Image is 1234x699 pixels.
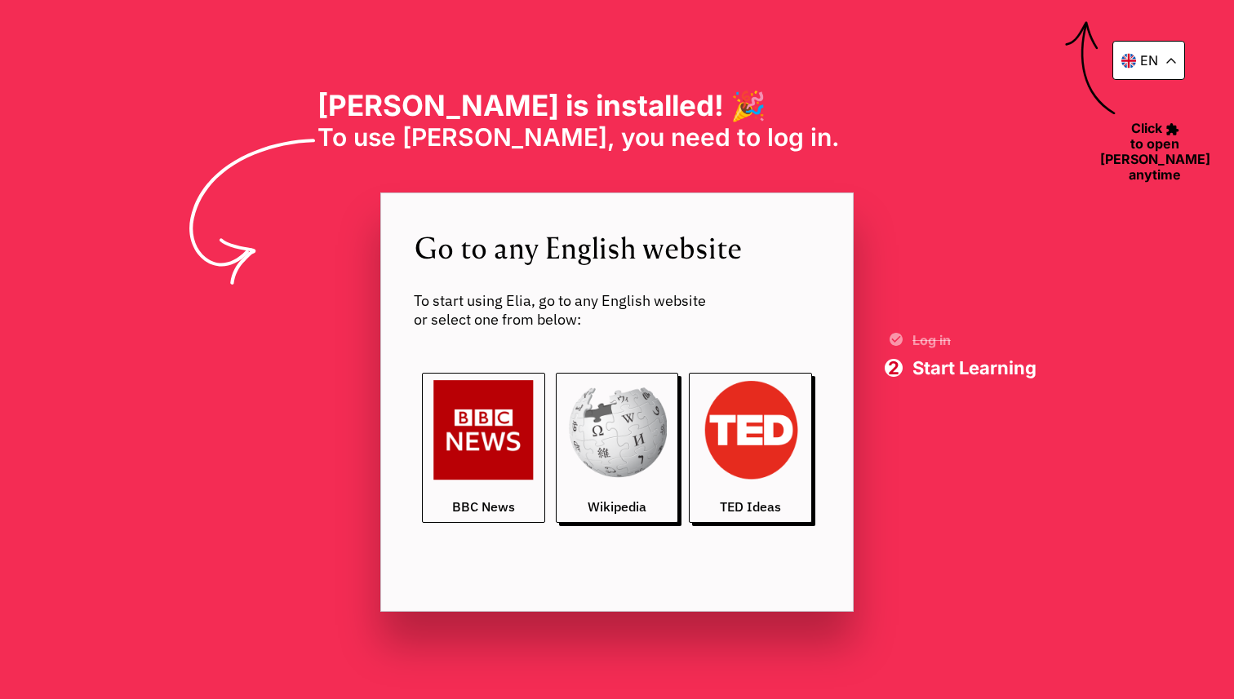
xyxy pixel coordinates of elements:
[1140,52,1158,69] p: en
[452,498,515,515] span: BBC News
[567,380,668,480] img: wikipedia
[556,373,679,523] a: Wikipedia
[1091,119,1218,183] span: Click to open [PERSON_NAME] anytime
[433,380,534,480] img: bbc
[317,122,917,152] span: To use [PERSON_NAME], you need to log in. ‎ ‎ ‎ ‎ ‎ ‎ ‎ ‎ ‎ ‎ ‎ ‎
[700,380,801,480] img: ted
[414,291,820,329] span: To start using Elia, go to any English website or select one from below:
[317,88,917,122] h1: [PERSON_NAME] is installed! 🎉
[588,498,646,515] span: Wikipedia
[689,373,812,523] a: TED Ideas
[912,359,1036,377] span: Start Learning
[414,226,820,268] span: Go to any English website
[720,498,781,515] span: TED Ideas
[422,373,545,523] a: BBC News
[912,334,1036,347] span: Log in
